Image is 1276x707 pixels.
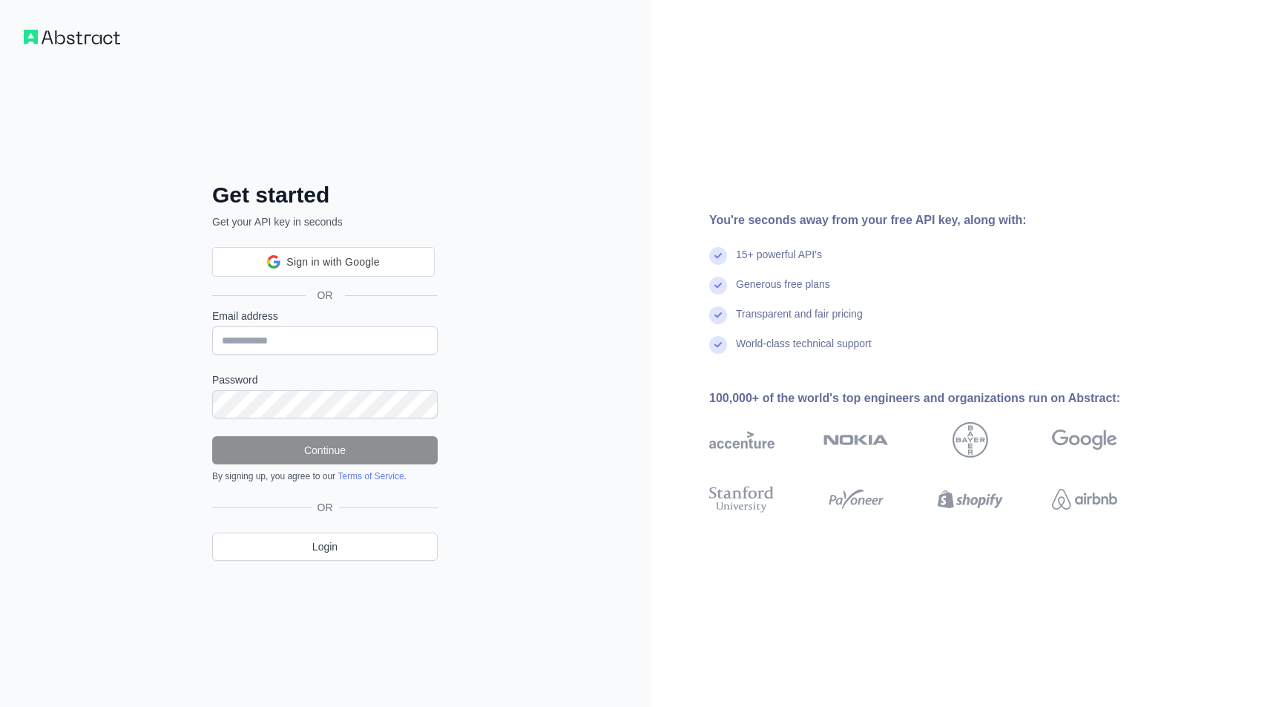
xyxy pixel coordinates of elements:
button: Continue [212,436,438,464]
a: Login [212,533,438,561]
img: airbnb [1052,483,1117,516]
span: Sign in with Google [286,254,379,270]
label: Email address [212,309,438,323]
a: Terms of Service [338,471,404,481]
div: 100,000+ of the world's top engineers and organizations run on Abstract: [709,389,1165,407]
img: nokia [823,422,889,458]
div: By signing up, you agree to our . [212,470,438,482]
span: OR [312,500,339,515]
div: 15+ powerful API's [736,247,822,277]
div: World-class technical support [736,336,872,366]
img: google [1052,422,1117,458]
img: check mark [709,306,727,324]
img: check mark [709,247,727,265]
div: Transparent and fair pricing [736,306,863,336]
div: Sign in with Google [212,247,435,277]
label: Password [212,372,438,387]
span: OR [306,288,345,303]
img: accenture [709,422,775,458]
div: You're seconds away from your free API key, along with: [709,211,1165,229]
p: Get your API key in seconds [212,214,438,229]
div: Generous free plans [736,277,830,306]
img: stanford university [709,483,775,516]
img: check mark [709,277,727,295]
img: bayer [953,422,988,458]
img: Workflow [24,30,120,45]
img: shopify [938,483,1003,516]
img: payoneer [823,483,889,516]
img: check mark [709,336,727,354]
h2: Get started [212,182,438,208]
